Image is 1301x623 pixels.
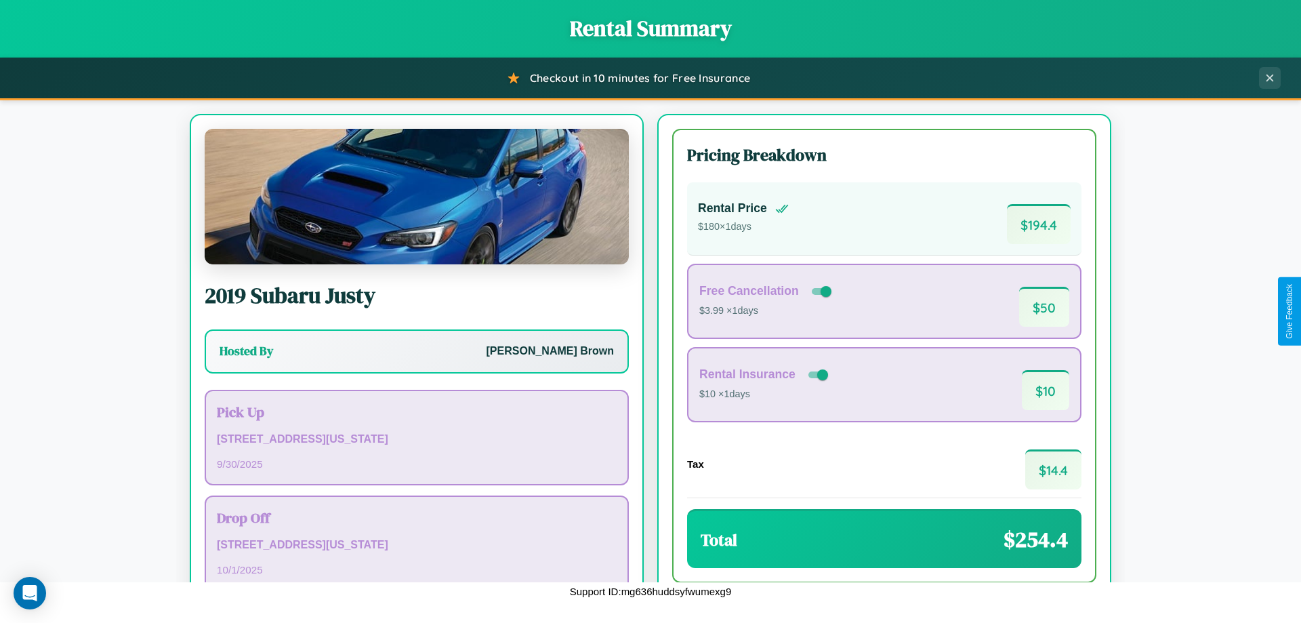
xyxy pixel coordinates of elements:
[698,218,789,236] p: $ 180 × 1 days
[220,343,273,359] h3: Hosted By
[687,144,1081,166] h3: Pricing Breakdown
[1007,204,1071,244] span: $ 194.4
[217,561,617,579] p: 10 / 1 / 2025
[570,582,731,601] p: Support ID: mg636huddsyfwumexg9
[687,458,704,470] h4: Tax
[217,430,617,449] p: [STREET_ADDRESS][US_STATE]
[1019,287,1069,327] span: $ 50
[699,367,796,382] h4: Rental Insurance
[699,302,834,320] p: $3.99 × 1 days
[1022,370,1069,410] span: $ 10
[1004,525,1068,555] span: $ 254.4
[701,529,737,551] h3: Total
[530,71,750,85] span: Checkout in 10 minutes for Free Insurance
[205,129,629,264] img: Subaru Justy
[217,402,617,422] h3: Pick Up
[699,386,831,403] p: $10 × 1 days
[14,577,46,609] div: Open Intercom Messenger
[217,508,617,527] h3: Drop Off
[699,284,799,298] h4: Free Cancellation
[698,201,767,216] h4: Rental Price
[14,14,1287,43] h1: Rental Summary
[1025,449,1081,489] span: $ 14.4
[487,342,614,361] p: [PERSON_NAME] Brown
[217,536,617,555] p: [STREET_ADDRESS][US_STATE]
[217,455,617,473] p: 9 / 30 / 2025
[1285,284,1294,339] div: Give Feedback
[205,281,629,310] h2: 2019 Subaru Justy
